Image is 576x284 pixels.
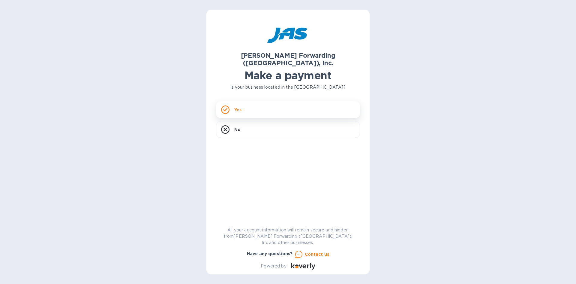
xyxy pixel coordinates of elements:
[261,263,286,269] p: Powered by
[234,107,241,113] p: Yes
[216,84,360,90] p: Is your business located in the [GEOGRAPHIC_DATA]?
[305,252,329,257] u: Contact us
[241,52,335,67] b: [PERSON_NAME] Forwarding ([GEOGRAPHIC_DATA]), Inc.
[247,251,293,256] b: Have any questions?
[216,69,360,82] h1: Make a payment
[234,127,241,133] p: No
[216,227,360,246] p: All your account information will remain secure and hidden from [PERSON_NAME] Forwarding ([GEOGRA...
